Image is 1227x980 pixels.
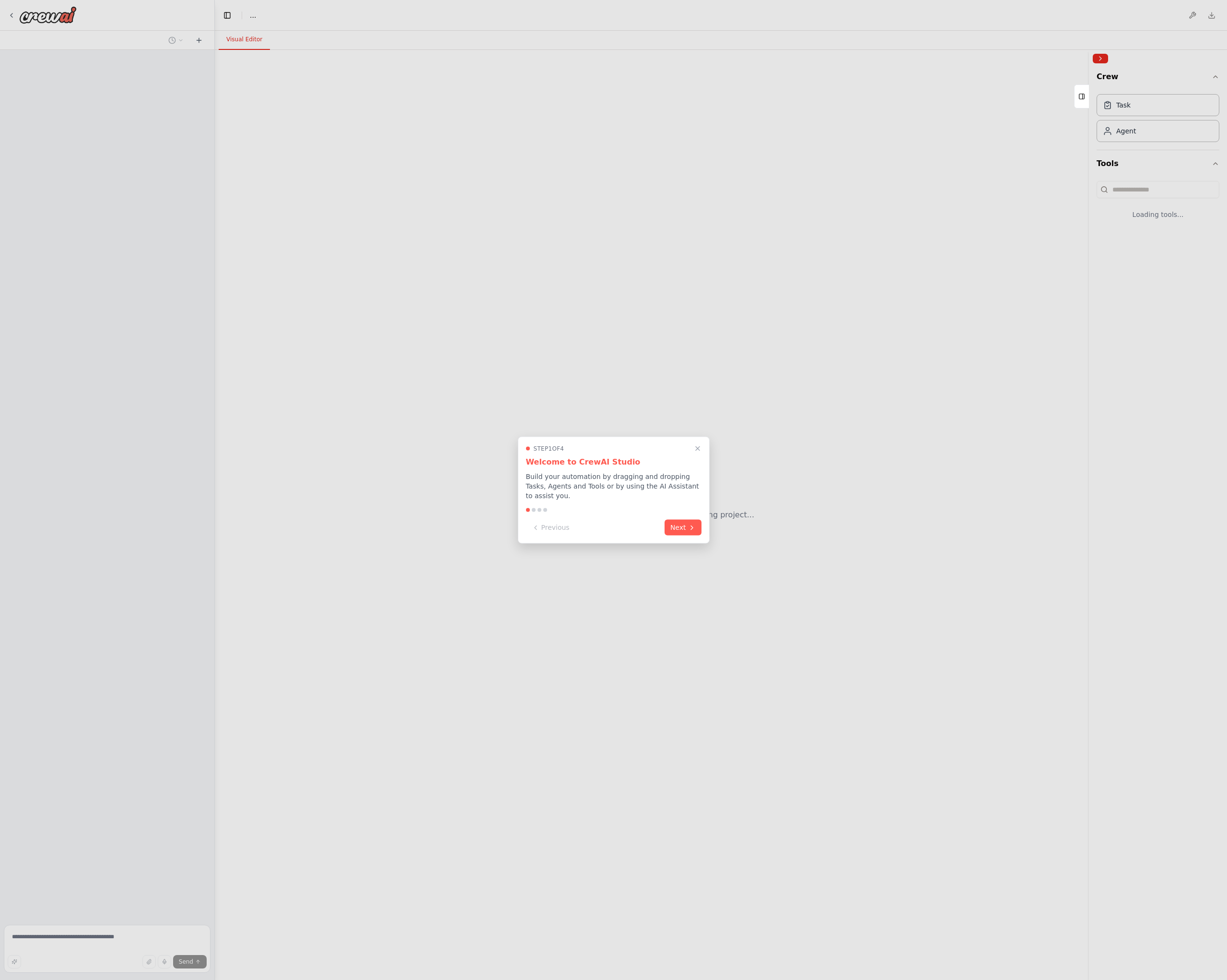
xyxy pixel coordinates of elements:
button: Hide left sidebar [221,9,234,22]
span: Step 1 of 4 [534,445,564,453]
button: Close walkthrough [692,443,703,454]
button: Previous [526,520,575,536]
h3: Welcome to CrewAI Studio [526,456,701,468]
p: Build your automation by dragging and dropping Tasks, Agents and Tools or by using the AI Assista... [526,472,701,501]
button: Next [665,520,701,536]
